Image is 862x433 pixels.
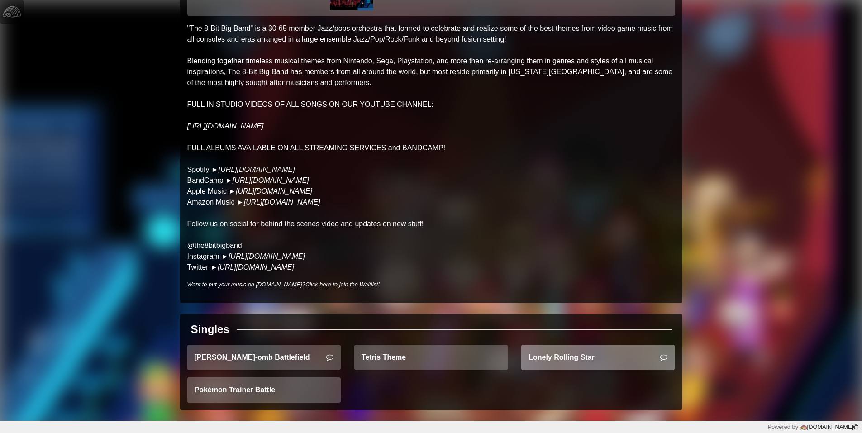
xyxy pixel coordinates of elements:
[798,423,858,430] a: [DOMAIN_NAME]
[521,345,675,370] a: Lonely Rolling Star
[800,424,807,431] img: logo-color-e1b8fa5219d03fcd66317c3d3cfaab08a3c62fe3c3b9b34d55d8365b78b1766b.png
[218,263,294,271] a: [URL][DOMAIN_NAME]
[187,281,380,288] i: Want to put your music on [DOMAIN_NAME]?
[229,252,305,260] a: [URL][DOMAIN_NAME]
[354,345,508,370] a: Tetris Theme
[236,187,312,195] a: [URL][DOMAIN_NAME]
[191,321,229,338] div: Singles
[187,122,264,130] a: [URL][DOMAIN_NAME]
[219,166,295,173] a: [URL][DOMAIN_NAME]
[767,423,858,431] div: Powered by
[244,198,320,206] a: [URL][DOMAIN_NAME]
[305,281,380,288] a: Click here to join the Waitlist!
[187,23,675,273] p: "The 8-Bit Big Band" is a 30-65 member Jazz/pops orchestra that formed to celebrate and realize s...
[187,345,341,370] a: [PERSON_NAME]-omb Battlefield
[3,3,21,21] img: logo-white-4c48a5e4bebecaebe01ca5a9d34031cfd3d4ef9ae749242e8c4bf12ef99f53e8.png
[233,176,309,184] a: [URL][DOMAIN_NAME]
[187,377,341,403] a: Pokémon Trainer Battle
